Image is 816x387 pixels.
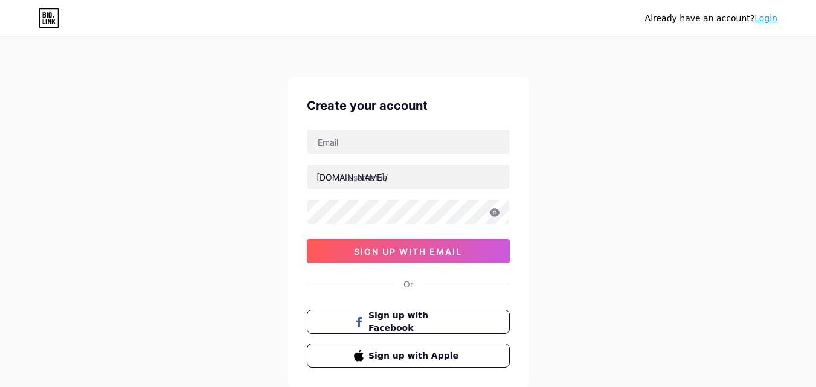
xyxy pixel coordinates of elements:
button: sign up with email [307,239,510,263]
span: Sign up with Apple [368,350,462,362]
button: Sign up with Facebook [307,310,510,334]
div: Create your account [307,97,510,115]
a: Login [754,13,777,23]
span: Sign up with Facebook [368,309,462,334]
div: Already have an account? [645,12,777,25]
div: Or [403,278,413,290]
span: sign up with email [354,246,462,257]
div: [DOMAIN_NAME]/ [316,171,388,184]
input: Email [307,130,509,154]
input: username [307,165,509,189]
button: Sign up with Apple [307,344,510,368]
